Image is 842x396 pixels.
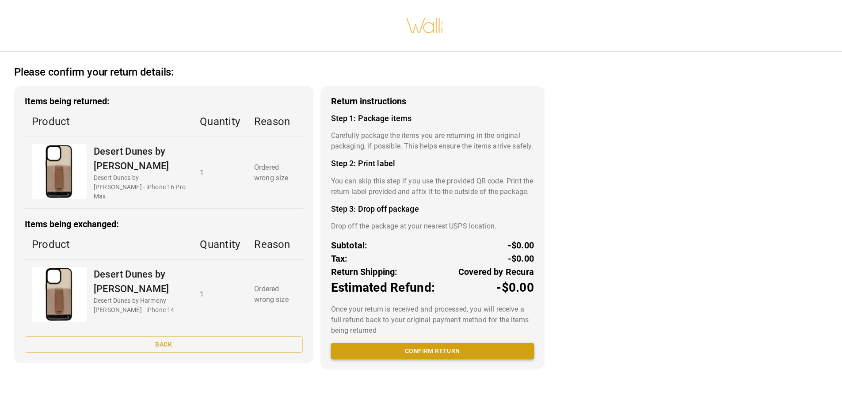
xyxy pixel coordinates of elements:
p: Desert Dunes by [PERSON_NAME] - iPhone 16 Pro Max [94,173,186,201]
p: Carefully package the items you are returning in the original packaging, if possible. This helps ... [331,130,534,152]
p: 1 [200,168,240,178]
p: Ordered wrong size [254,162,296,183]
p: You can skip this step if you use the provided QR code. Print the return label provided and affix... [331,176,534,197]
p: Desert Dunes by Harmony [PERSON_NAME] - iPhone 14 [94,296,186,315]
p: Subtotal: [331,239,368,252]
p: -$0.00 [508,252,534,265]
h4: Step 3: Drop off package [331,204,534,214]
p: Quantity [200,114,240,129]
img: walli-inc.myshopify.com [406,7,444,45]
p: Quantity [200,236,240,252]
p: Tax: [331,252,348,265]
p: Return Shipping: [331,265,398,278]
p: -$0.00 [508,239,534,252]
p: Product [32,236,186,252]
button: Back [25,336,303,353]
p: Ordered wrong size [254,284,295,305]
h4: Step 1: Package items [331,114,534,123]
h3: Items being returned: [25,96,303,107]
h2: Please confirm your return details: [14,66,174,79]
p: Desert Dunes by [PERSON_NAME] [94,144,186,173]
button: Confirm return [331,343,534,359]
p: Reason [254,114,296,129]
p: -$0.00 [496,278,534,297]
h4: Step 2: Print label [331,159,534,168]
p: 1 [200,289,240,300]
h3: Return instructions [331,96,534,107]
p: Reason [254,236,295,252]
p: Product [32,114,186,129]
p: Desert Dunes by [PERSON_NAME] [94,267,186,296]
p: Drop off the package at your nearest USPS location. [331,221,534,232]
h3: Items being exchanged: [25,219,303,229]
p: Covered by Recura [458,265,534,278]
p: Estimated Refund: [331,278,435,297]
p: Once your return is received and processed, you will receive a full refund back to your original ... [331,304,534,336]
